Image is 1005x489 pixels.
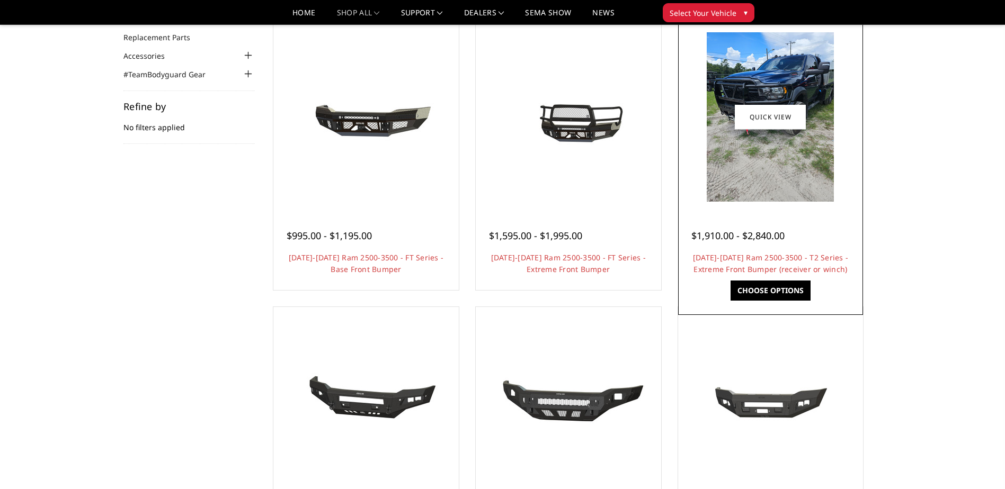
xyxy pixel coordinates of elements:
[686,361,855,438] img: 2019-2025 Ram 2500-3500 - A2 Series- Base Front Bumper (winch mount)
[735,104,806,129] a: Quick view
[123,102,255,111] h5: Refine by
[281,77,451,157] img: 2019-2025 Ram 2500-3500 - FT Series - Base Front Bumper
[691,229,785,242] span: $1,910.00 - $2,840.00
[592,9,614,24] a: News
[491,252,646,274] a: [DATE]-[DATE] Ram 2500-3500 - FT Series - Extreme Front Bumper
[401,9,443,24] a: Support
[281,360,451,439] img: 2019-2024 Ram 2500-3500 - A2L Series - Base Front Bumper (Non-Winch)
[681,27,861,207] a: 2019-2025 Ram 2500-3500 - T2 Series - Extreme Front Bumper (receiver or winch) 2019-2025 Ram 2500...
[289,252,443,274] a: [DATE]-[DATE] Ram 2500-3500 - FT Series - Base Front Bumper
[663,3,754,22] button: Select Your Vehicle
[123,50,178,61] a: Accessories
[287,229,372,242] span: $995.00 - $1,195.00
[731,280,811,301] a: Choose Options
[670,7,736,19] span: Select Your Vehicle
[484,360,653,439] img: 2019-2025 Ram 2500-3500 - Freedom Series - Base Front Bumper (non-winch)
[693,252,848,274] a: [DATE]-[DATE] Ram 2500-3500 - T2 Series - Extreme Front Bumper (receiver or winch)
[123,69,219,80] a: #TeamBodyguard Gear
[464,9,504,24] a: Dealers
[707,32,834,202] img: 2019-2025 Ram 2500-3500 - T2 Series - Extreme Front Bumper (receiver or winch)
[478,27,659,207] a: 2019-2025 Ram 2500-3500 - FT Series - Extreme Front Bumper 2019-2025 Ram 2500-3500 - FT Series - ...
[123,32,203,43] a: Replacement Parts
[525,9,571,24] a: SEMA Show
[489,229,582,242] span: $1,595.00 - $1,995.00
[337,9,380,24] a: shop all
[123,102,255,144] div: No filters applied
[276,27,456,207] a: 2019-2025 Ram 2500-3500 - FT Series - Base Front Bumper
[744,7,748,18] span: ▾
[292,9,315,24] a: Home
